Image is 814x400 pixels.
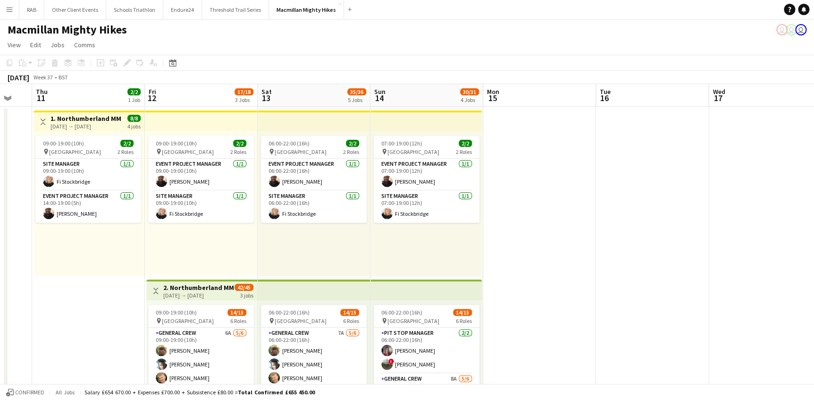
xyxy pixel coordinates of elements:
span: Edit [30,41,41,49]
a: View [4,39,25,51]
span: Jobs [50,41,65,49]
a: Jobs [47,39,68,51]
a: Edit [26,39,45,51]
button: Schools Triathlon [106,0,163,19]
button: Threshold Trail Series [202,0,269,19]
button: Other Client Events [44,0,106,19]
a: Comms [70,39,99,51]
app-user-avatar: Liz Sutton [786,24,797,35]
div: BST [59,74,68,81]
app-user-avatar: Liz Sutton [795,24,806,35]
span: Week 37 [31,74,55,81]
span: Total Confirmed £655 450.00 [238,389,315,396]
button: Macmillan Mighty Hikes [269,0,344,19]
div: Salary £654 670.00 + Expenses £700.00 + Subsistence £80.00 = [84,389,315,396]
div: [DATE] [8,73,29,82]
span: All jobs [54,389,76,396]
span: Comms [74,41,95,49]
button: Endure24 [163,0,202,19]
button: RAB [19,0,44,19]
span: Confirmed [15,389,44,396]
span: View [8,41,21,49]
app-user-avatar: Liz Sutton [776,24,788,35]
button: Confirmed [5,387,46,398]
h1: Macmillan Mighty Hikes [8,23,127,37]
